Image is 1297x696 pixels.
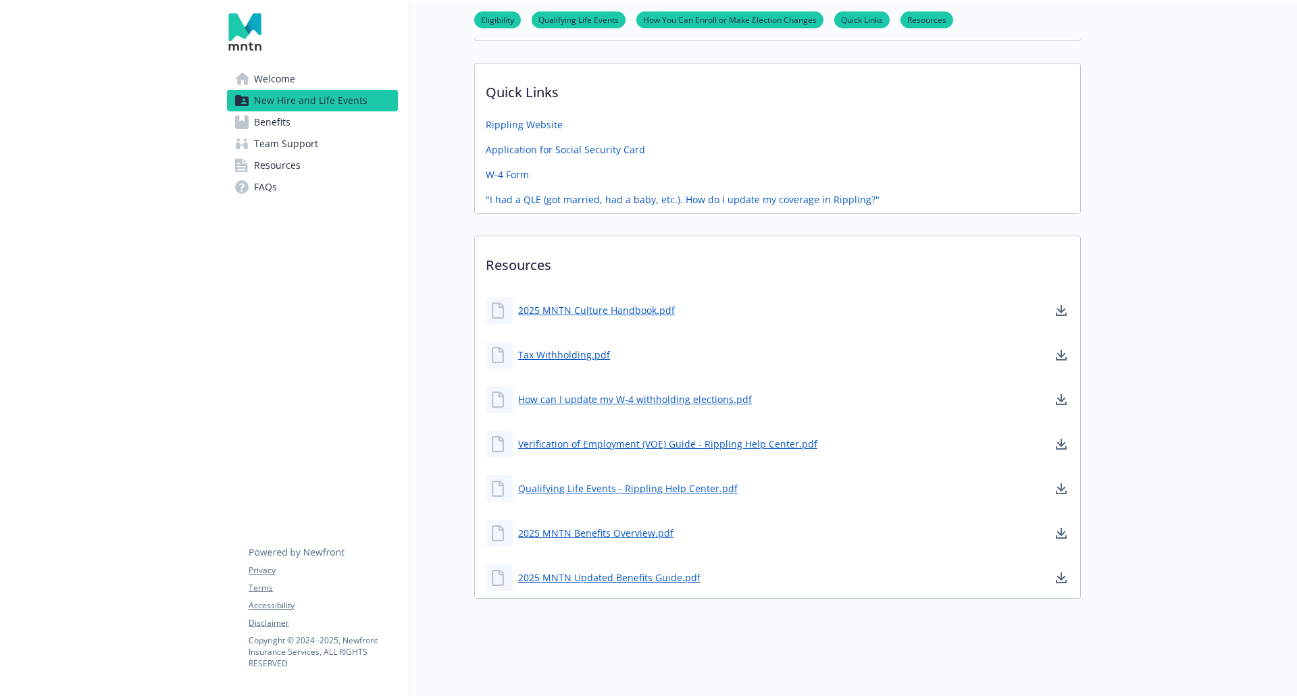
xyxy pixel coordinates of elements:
a: download document [1053,570,1069,586]
p: Quick Links [475,63,1080,113]
a: 2025 MNTN Benefits Overview.pdf [518,526,673,540]
a: Team Support [227,133,398,155]
a: Resources [900,13,953,26]
span: FAQs [254,176,277,198]
a: W-4 Form [486,167,529,182]
span: Team Support [254,133,318,155]
a: Eligibility [474,13,521,26]
a: Disclaimer [249,617,397,629]
a: Qualifying Life Events [532,13,626,26]
a: FAQs [227,176,398,198]
span: Benefits [254,111,290,133]
a: Resources [227,155,398,176]
a: Tax Withholding.pdf [518,348,610,362]
a: download document [1053,525,1069,541]
span: New Hire and Life Events [254,90,367,111]
p: Copyright © 2024 - 2025 , Newfront Insurance Services, ALL RIGHTS RESERVED [249,635,397,669]
a: download document [1053,392,1069,408]
a: Benefits [227,111,398,133]
span: Welcome [254,68,295,90]
a: New Hire and Life Events [227,90,398,111]
a: How can I update my W-4 withholding elections.pdf [518,392,752,406]
a: Welcome [227,68,398,90]
a: How You Can Enroll or Make Election Changes [636,13,823,26]
a: download document [1053,302,1069,319]
a: Terms [249,582,397,594]
a: download document [1053,436,1069,452]
a: 2025 MNTN Updated Benefits Guide.pdf [518,570,701,585]
a: Verification of Employment (VOE) Guide - Rippling Help Center.pdf [518,437,817,451]
a: "I had a QLE (got married, had a baby, etc.). How do I update my coverage in Rippling?" [486,192,880,207]
a: 2025 MNTN Culture Handbook.pdf [518,303,675,317]
a: Rippling Website [486,117,563,132]
a: Privacy [249,564,397,577]
a: Application for Social Security Card [486,142,645,157]
a: download document [1053,347,1069,363]
a: Quick Links [834,13,890,26]
a: download document [1053,481,1069,497]
span: Resources [254,155,301,176]
a: Accessibility [249,599,397,612]
a: Qualifying Life Events - Rippling Help Center.pdf [518,481,738,496]
p: Resources [475,236,1080,286]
